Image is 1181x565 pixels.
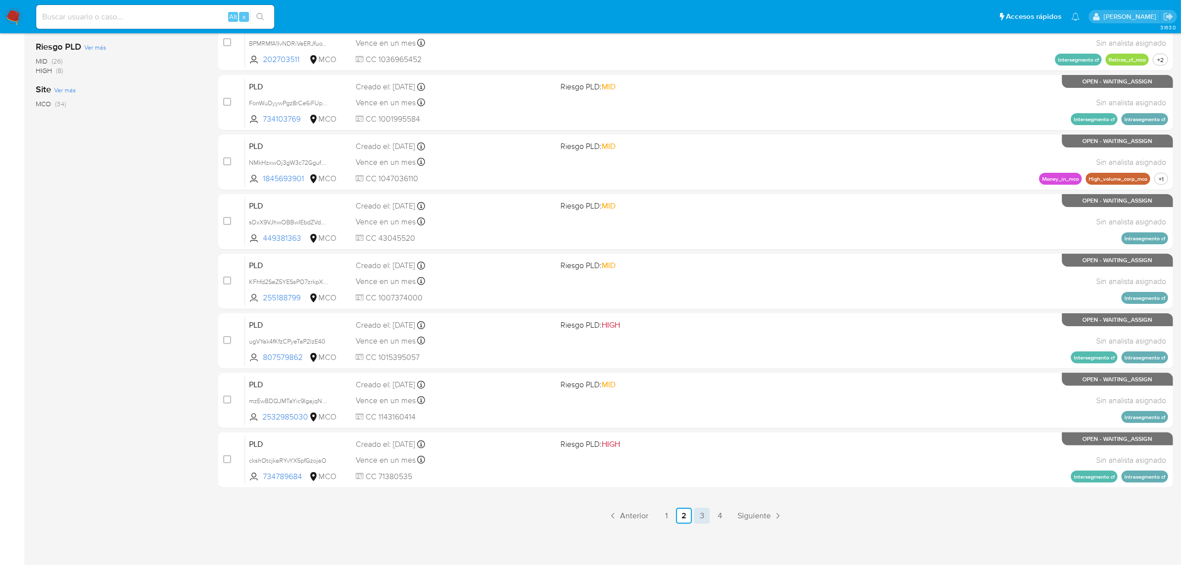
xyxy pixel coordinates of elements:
[1006,11,1061,22] span: Accesos rápidos
[250,10,270,24] button: search-icon
[36,10,274,23] input: Buscar usuario o caso...
[1071,12,1080,21] a: Notificaciones
[1104,12,1160,21] p: felipe.cayon@mercadolibre.com
[1163,11,1174,22] a: Salir
[243,12,246,21] span: s
[229,12,237,21] span: Alt
[1160,23,1176,31] span: 3.163.0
